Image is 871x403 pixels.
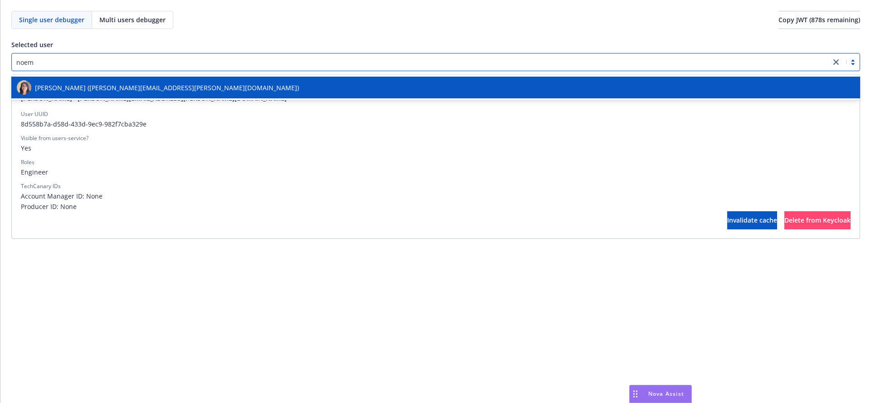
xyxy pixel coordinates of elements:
[784,216,851,224] span: Delete from Keycloak
[21,167,851,177] span: Engineer
[831,57,842,68] a: close
[35,83,299,92] span: [PERSON_NAME] ([PERSON_NAME][EMAIL_ADDRESS][PERSON_NAME][DOMAIN_NAME])
[21,110,48,118] div: User UUID
[630,385,641,403] div: Drag to move
[727,211,777,229] button: Invalidate cache
[21,119,851,129] span: 8d558b7a-d58d-433d-9ec9-982f7cba329e
[778,15,860,24] span: Copy JWT ( 878 s remaining)
[778,11,860,29] button: Copy JWT (878s remaining)
[19,15,84,24] span: Single user debugger
[648,390,684,398] span: Nova Assist
[99,15,166,24] span: Multi users debugger
[21,191,851,201] span: Account Manager ID: None
[17,80,31,95] img: photo
[784,211,851,229] button: Delete from Keycloak
[629,385,692,403] button: Nova Assist
[727,216,777,224] span: Invalidate cache
[11,40,53,49] span: Selected user
[21,182,61,190] div: TechCanary IDs
[21,158,34,166] div: Roles
[21,143,851,153] span: Yes
[21,202,851,211] span: Producer ID: None
[21,134,88,142] div: Visible from users-service?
